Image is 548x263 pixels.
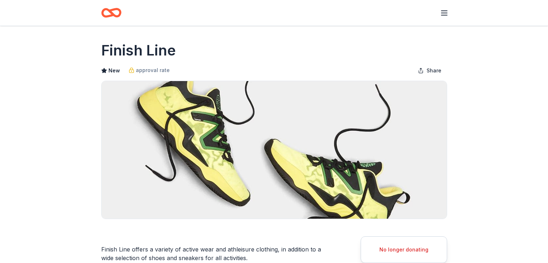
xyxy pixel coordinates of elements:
[427,66,441,75] span: Share
[101,245,326,262] div: Finish Line offers a variety of active wear and athleisure clothing, in addition to a wide select...
[129,66,170,75] a: approval rate
[136,66,170,75] span: approval rate
[370,245,438,254] div: No longer donating
[412,63,447,78] button: Share
[102,81,447,219] img: Image for Finish Line
[101,40,176,61] h1: Finish Line
[108,66,120,75] span: New
[101,4,121,21] a: Home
